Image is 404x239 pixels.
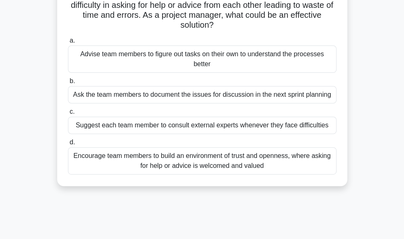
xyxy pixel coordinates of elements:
[68,117,336,134] div: Suggest each team member to consult external experts whenever they face difficulties
[68,45,336,73] div: Advise team members to figure out tasks on their own to understand the processes better
[70,77,75,84] span: b.
[70,108,75,115] span: c.
[68,86,336,103] div: Ask the team members to document the issues for discussion in the next sprint planning
[70,139,75,146] span: d.
[68,147,336,174] div: Encourage team members to build an environment of trust and openness, where asking for help or ad...
[70,37,75,44] span: a.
